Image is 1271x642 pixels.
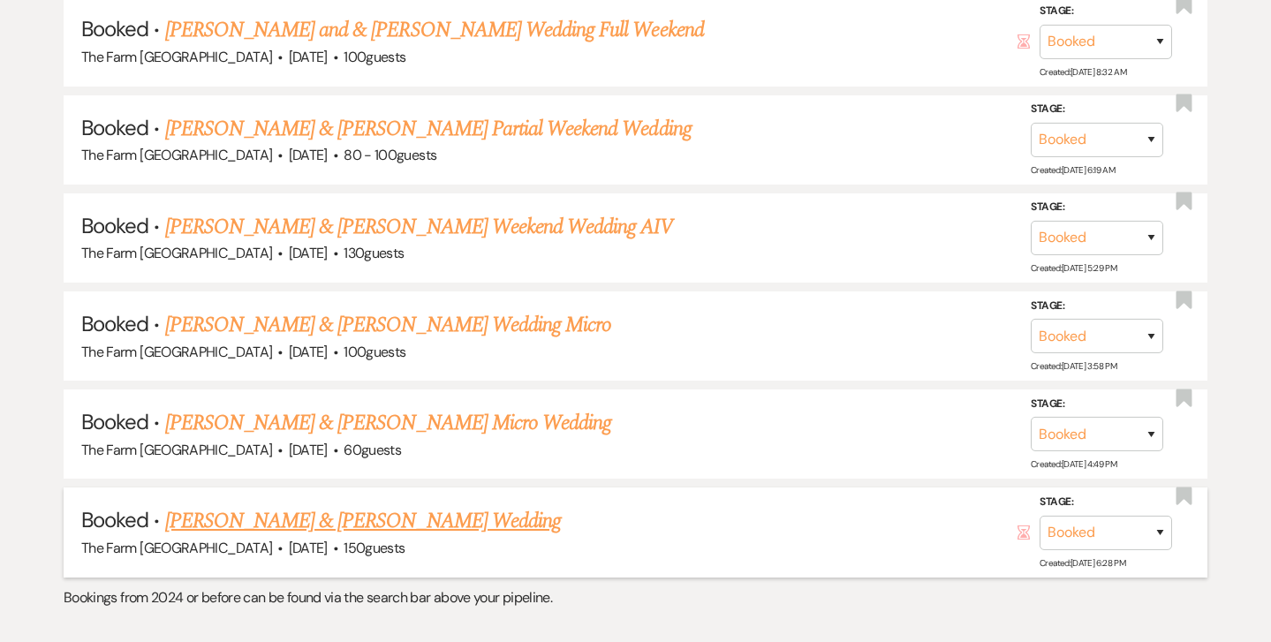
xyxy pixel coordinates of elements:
[81,506,148,533] span: Booked
[1040,493,1172,512] label: Stage:
[81,48,272,66] span: The Farm [GEOGRAPHIC_DATA]
[1031,100,1163,119] label: Stage:
[165,211,674,243] a: [PERSON_NAME] & [PERSON_NAME] Weekend Wedding AIV
[165,505,561,537] a: [PERSON_NAME] & [PERSON_NAME] Wedding
[81,343,272,361] span: The Farm [GEOGRAPHIC_DATA]
[81,15,148,42] span: Booked
[81,539,272,557] span: The Farm [GEOGRAPHIC_DATA]
[81,114,148,141] span: Booked
[344,539,405,557] span: 150 guests
[81,146,272,164] span: The Farm [GEOGRAPHIC_DATA]
[344,343,405,361] span: 100 guests
[289,146,328,164] span: [DATE]
[344,244,404,262] span: 130 guests
[81,310,148,337] span: Booked
[1040,556,1125,568] span: Created: [DATE] 6:28 PM
[1031,395,1163,414] label: Stage:
[165,309,612,341] a: [PERSON_NAME] & [PERSON_NAME] Wedding Micro
[344,48,405,66] span: 100 guests
[1031,360,1116,372] span: Created: [DATE] 3:58 PM
[344,146,436,164] span: 80 - 100 guests
[1040,2,1172,21] label: Stage:
[165,407,612,439] a: [PERSON_NAME] & [PERSON_NAME] Micro Wedding
[81,408,148,435] span: Booked
[165,113,692,145] a: [PERSON_NAME] & [PERSON_NAME] Partial Weekend Wedding
[81,212,148,239] span: Booked
[1031,198,1163,217] label: Stage:
[289,539,328,557] span: [DATE]
[289,244,328,262] span: [DATE]
[289,441,328,459] span: [DATE]
[1031,164,1115,176] span: Created: [DATE] 6:19 AM
[1031,458,1116,470] span: Created: [DATE] 4:49 PM
[1031,262,1116,274] span: Created: [DATE] 5:29 PM
[81,244,272,262] span: The Farm [GEOGRAPHIC_DATA]
[64,586,1207,609] p: Bookings from 2024 or before can be found via the search bar above your pipeline.
[344,441,401,459] span: 60 guests
[165,14,704,46] a: [PERSON_NAME] and & [PERSON_NAME] Wedding Full Weekend
[81,441,272,459] span: The Farm [GEOGRAPHIC_DATA]
[1031,296,1163,315] label: Stage:
[289,343,328,361] span: [DATE]
[1040,65,1126,77] span: Created: [DATE] 8:32 AM
[289,48,328,66] span: [DATE]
